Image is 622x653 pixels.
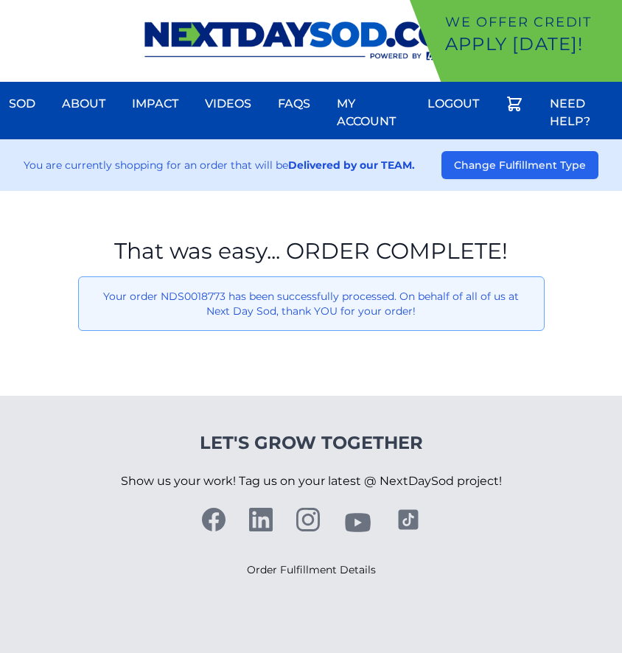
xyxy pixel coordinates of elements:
p: We offer Credit [445,12,616,32]
p: Your order NDS0018773 has been successfully processed. On behalf of all of us at Next Day Sod, th... [91,289,532,318]
h1: That was easy... ORDER COMPLETE! [78,238,545,265]
strong: Delivered by our TEAM. [288,158,415,172]
a: Logout [419,86,488,122]
p: Show us your work! Tag us on your latest @ NextDaySod project! [121,455,502,508]
a: Order Fulfillment Details [247,563,376,576]
a: Videos [196,86,260,122]
p: Apply [DATE]! [445,32,616,56]
a: FAQs [269,86,319,122]
a: Impact [123,86,187,122]
h4: Let's Grow Together [121,431,502,455]
a: About [53,86,114,122]
button: Change Fulfillment Type [441,151,598,179]
a: Need Help? [541,86,622,139]
a: My Account [328,86,410,139]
